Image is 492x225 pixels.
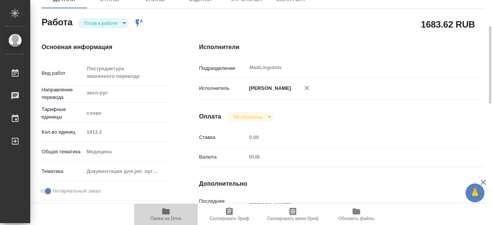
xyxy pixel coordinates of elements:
[84,165,169,178] div: Документация для рег. органов
[82,20,120,26] button: Готов к работе
[84,107,169,120] div: слово
[42,43,169,52] h4: Основная информация
[42,148,84,156] p: Общая тематика
[469,185,481,201] span: 🙏
[338,216,375,221] span: Обновить файлы
[42,15,73,28] h2: Работа
[325,204,388,225] button: Обновить файлы
[199,112,221,121] h4: Оплата
[246,199,460,210] input: Пустое поле
[199,65,247,72] p: Подразделение
[199,197,247,213] p: Последнее изменение
[267,216,319,221] span: Скопировать мини-бриф
[231,114,265,120] button: Не оплачена
[42,69,84,77] p: Вид работ
[78,18,129,28] div: Готов к работе
[246,85,291,92] p: [PERSON_NAME]
[42,168,84,175] p: Тематика
[84,145,169,158] div: Медицина
[199,85,247,92] p: Исполнитель
[199,153,247,161] p: Валюта
[246,151,460,163] div: RUB
[199,43,484,52] h4: Исполнители
[299,80,315,96] button: Удалить исполнителя
[134,204,198,225] button: Папка на Drive
[42,86,84,101] p: Направление перевода
[42,106,84,121] p: Тарифные единицы
[84,126,169,137] input: Пустое поле
[42,128,84,136] p: Кол-во единиц
[227,112,274,122] div: Готов к работе
[246,132,460,143] input: Пустое поле
[466,183,484,202] button: 🙏
[53,187,101,195] span: Нотариальный заказ
[209,216,249,221] span: Скопировать бриф
[198,204,261,225] button: Скопировать бриф
[199,179,484,188] h4: Дополнительно
[261,204,325,225] button: Скопировать мини-бриф
[150,216,181,221] span: Папка на Drive
[199,134,247,141] p: Ставка
[421,18,475,31] h2: 1683.62 RUB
